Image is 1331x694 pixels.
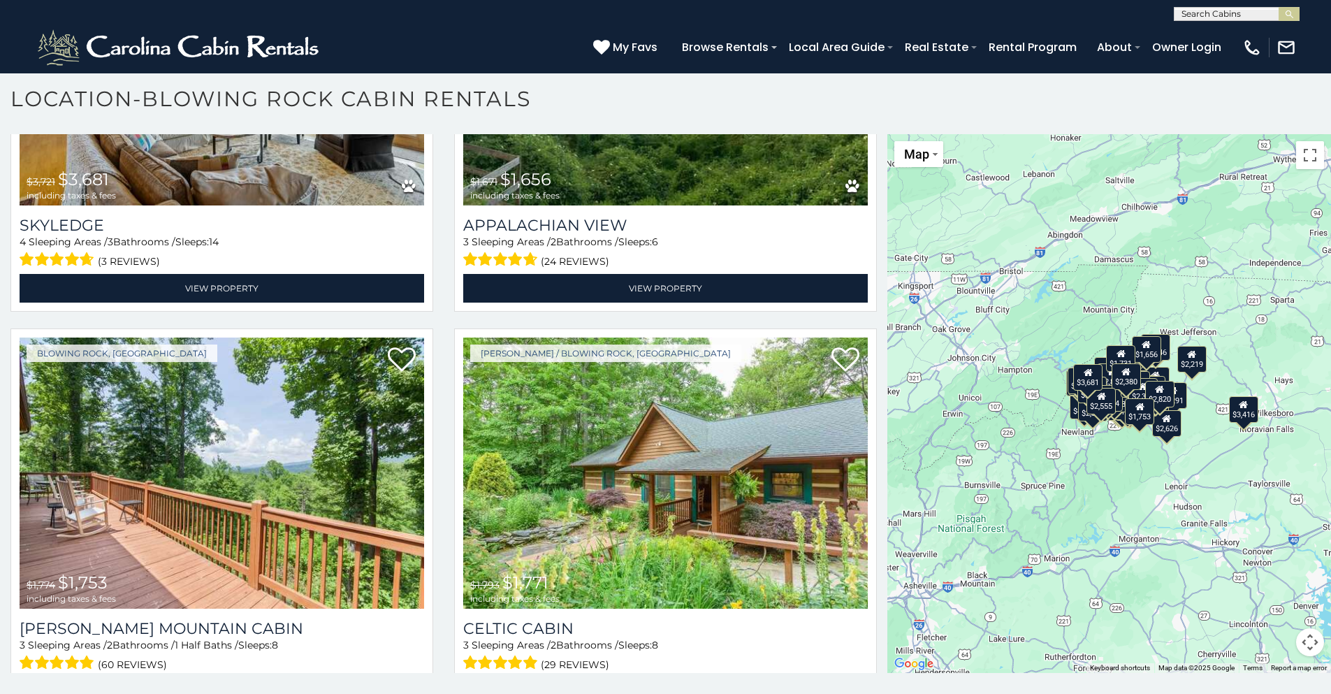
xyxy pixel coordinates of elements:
[1296,141,1324,169] button: Toggle fullscreen view
[1177,346,1207,373] div: $2,219
[98,252,160,270] span: (3 reviews)
[1090,663,1150,673] button: Keyboard shortcuts
[209,236,219,248] span: 14
[1158,664,1235,672] span: Map data ©2025 Google
[58,169,109,189] span: $3,681
[470,579,500,591] span: $1,793
[1242,38,1262,57] img: phone-regular-white.png
[463,235,868,270] div: Sleeping Areas / Bathrooms / Sleeps:
[891,655,937,673] a: Open this area in Google Maps (opens a new window)
[27,175,55,188] span: $3,721
[898,35,975,59] a: Real Estate
[1145,380,1174,407] div: $2,820
[1145,35,1228,59] a: Owner Login
[470,345,741,362] a: [PERSON_NAME] / Blowing Rock, [GEOGRAPHIC_DATA]
[463,639,469,651] span: 3
[1068,368,1098,394] div: $2,354
[20,619,424,638] a: [PERSON_NAME] Mountain Cabin
[675,35,776,59] a: Browse Rentals
[891,655,937,673] img: Google
[463,274,868,303] a: View Property
[175,639,238,651] span: 1 Half Baths /
[502,572,548,593] span: $1,771
[20,619,424,638] h3: Misty Mountain Cabin
[27,191,116,200] span: including taxes & fees
[107,639,112,651] span: 2
[1132,336,1161,363] div: $1,656
[1136,375,1165,402] div: $2,265
[904,147,929,161] span: Map
[1243,664,1263,672] a: Terms
[1070,393,1100,419] div: $4,381
[500,169,551,189] span: $1,656
[463,338,868,609] a: Celtic Cabin $1,793 $1,771 including taxes & fees
[463,619,868,638] a: Celtic Cabin
[463,236,469,248] span: 3
[20,338,424,609] img: Misty Mountain Cabin
[463,638,868,674] div: Sleeping Areas / Bathrooms / Sleeps:
[541,656,609,674] span: (29 reviews)
[463,216,868,235] a: Appalachian View
[470,191,560,200] span: including taxes & fees
[1112,363,1141,390] div: $2,380
[1073,363,1103,390] div: $3,681
[1141,334,1170,361] div: $2,046
[20,274,424,303] a: View Property
[1126,398,1155,425] div: $1,753
[613,38,657,56] span: My Favs
[20,236,26,248] span: 4
[593,38,661,57] a: My Favs
[551,236,556,248] span: 2
[541,252,609,270] span: (24 reviews)
[20,638,424,674] div: Sleeping Areas / Bathrooms / Sleeps:
[1277,38,1296,57] img: mail-regular-white.png
[782,35,892,59] a: Local Area Guide
[20,338,424,609] a: Misty Mountain Cabin $1,774 $1,753 including taxes & fees
[1142,382,1171,408] div: $1,771
[1128,378,1158,405] div: $2,357
[1090,35,1139,59] a: About
[58,572,108,593] span: $1,753
[551,639,556,651] span: 2
[27,345,217,362] a: Blowing Rock, [GEOGRAPHIC_DATA]
[1079,394,1108,421] div: $2,350
[1229,396,1258,422] div: $3,416
[470,175,497,188] span: $1,671
[1141,366,1170,393] div: $3,317
[20,639,25,651] span: 3
[20,235,424,270] div: Sleeping Areas / Bathrooms / Sleeps:
[388,346,416,375] a: Add to favorites
[1152,410,1181,436] div: $2,626
[35,27,325,68] img: White-1-2.png
[1094,385,1123,412] div: $2,204
[1066,370,1096,396] div: $3,839
[20,216,424,235] a: Skyledge
[1271,664,1327,672] a: Report a map error
[27,594,116,603] span: including taxes & fees
[1087,388,1117,414] div: $2,555
[652,236,658,248] span: 6
[1107,345,1136,372] div: $1,731
[652,639,658,651] span: 8
[108,236,113,248] span: 3
[272,639,278,651] span: 8
[1158,382,1188,408] div: $4,291
[831,346,859,375] a: Add to favorites
[27,579,55,591] span: $1,774
[470,594,560,603] span: including taxes & fees
[1296,628,1324,656] button: Map camera controls
[894,141,943,167] button: Change map style
[982,35,1084,59] a: Rental Program
[463,338,868,609] img: Celtic Cabin
[98,656,167,674] span: (60 reviews)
